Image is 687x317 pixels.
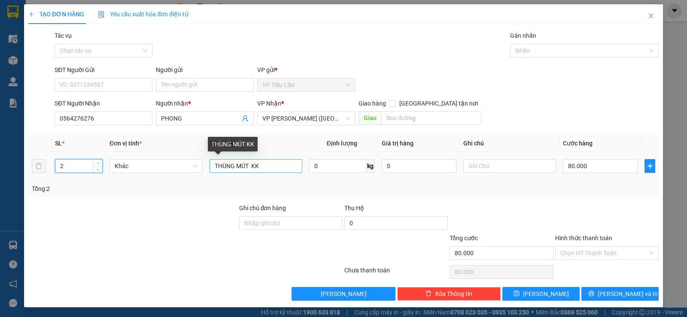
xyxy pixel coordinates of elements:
input: 0 [382,159,456,173]
span: Increase Value [93,160,102,166]
span: [PERSON_NAME] [523,289,569,299]
span: Khác [115,160,197,172]
span: printer [588,290,594,297]
button: [PERSON_NAME] [292,287,395,301]
input: VD: Bàn, Ghế [210,159,302,173]
div: VP gửi [257,65,355,75]
span: [PERSON_NAME] [321,289,367,299]
span: up [95,161,100,166]
span: [GEOGRAPHIC_DATA] tận nơi [396,99,481,108]
span: TẠO ĐƠN HÀNG [28,11,84,18]
span: Tổng cước [450,235,478,242]
div: THÙNG MÚT KK [208,137,258,151]
span: plus [28,11,34,17]
span: user-add [242,115,249,122]
span: Giá trị hàng [382,140,413,147]
span: close [647,12,654,19]
input: Ghi Chú [463,159,556,173]
span: Yêu cầu xuất hóa đơn điện tử [98,11,188,18]
div: Chưa thanh toán [343,266,449,281]
button: Close [639,4,663,28]
div: Người nhận [156,99,254,108]
img: icon [98,11,105,18]
input: Ghi chú đơn hàng [239,216,343,230]
span: save [514,290,520,297]
label: Tác vụ [55,32,72,39]
label: Gán nhãn [510,32,536,39]
span: Định lượng [327,140,357,147]
span: [PERSON_NAME] và In [598,289,658,299]
span: VP Tiểu Cần [262,78,350,91]
button: save[PERSON_NAME] [502,287,580,301]
span: delete [426,290,432,297]
span: Giao hàng [359,100,386,107]
span: plus [645,163,655,169]
span: Thu Hộ [344,205,364,211]
span: kg [366,159,375,173]
span: Xóa Thông tin [435,289,472,299]
span: Decrease Value [93,166,102,172]
span: SL [55,140,62,147]
span: VP Trần Phú (Hàng) [262,112,350,125]
div: SĐT Người Nhận [55,99,152,108]
span: VP Nhận [257,100,281,107]
span: Giao [359,111,381,125]
span: Đơn vị tính [109,140,142,147]
input: Dọc đường [381,111,482,125]
button: delete [32,159,46,173]
div: Người gửi [156,65,254,75]
button: deleteXóa Thông tin [397,287,501,301]
div: SĐT Người Gửi [55,65,152,75]
label: Hình thức thanh toán [555,235,612,242]
div: Tổng: 2 [32,184,266,193]
span: down [95,167,100,172]
button: plus [644,159,655,173]
span: Cước hàng [563,140,593,147]
th: Ghi chú [460,135,559,152]
label: Ghi chú đơn hàng [239,205,286,211]
button: printer[PERSON_NAME] và In [581,287,659,301]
